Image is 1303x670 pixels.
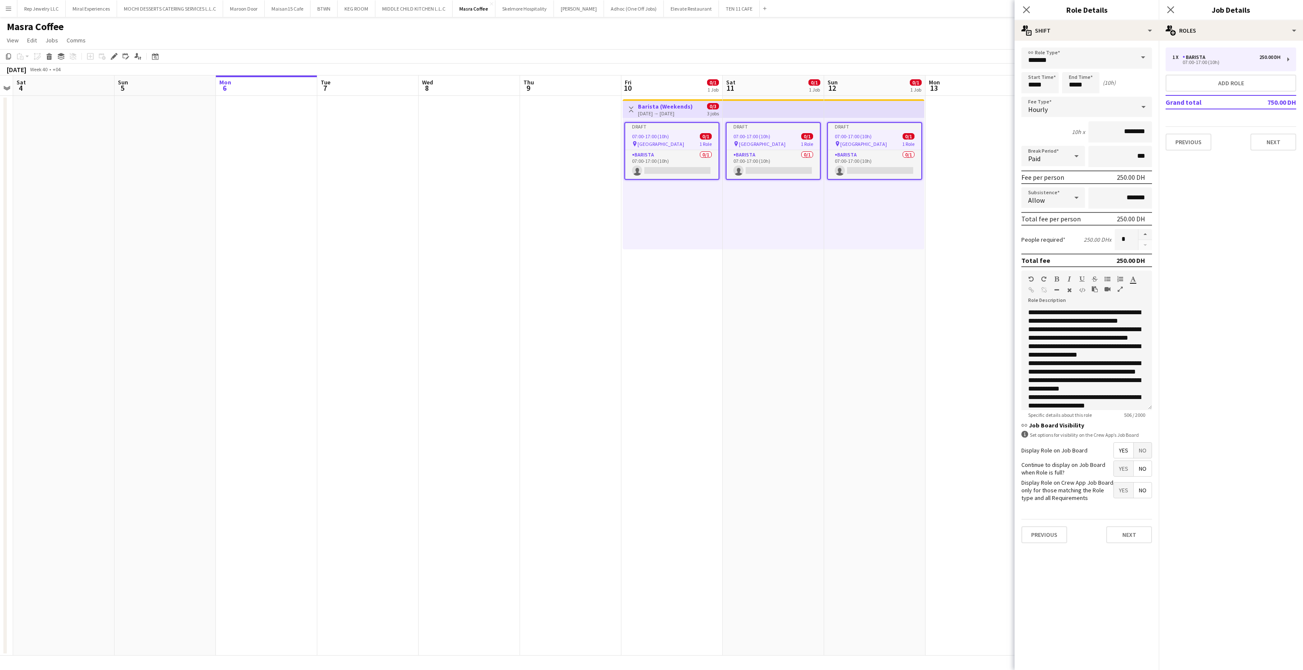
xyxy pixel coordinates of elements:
[422,78,433,86] span: Wed
[1117,215,1145,223] div: 250.00 DH
[338,0,375,17] button: KEG ROOM
[827,122,922,180] div: Draft07:00-17:00 (10h)0/1 [GEOGRAPHIC_DATA]1 RoleBarista0/107:00-17:00 (10h)
[1021,479,1113,502] label: Display Role on Crew App Job Board only for those matching the Role type and all Requirements
[1021,526,1067,543] button: Previous
[727,123,820,130] div: Draft
[218,83,231,93] span: 6
[1021,215,1081,223] div: Total fee per person
[1243,95,1296,109] td: 750.00 DH
[808,79,820,86] span: 0/1
[835,133,872,140] span: 07:00-17:00 (10h)
[604,0,664,17] button: Adhoc (One Off Jobs)
[726,78,735,86] span: Sat
[321,78,330,86] span: Tue
[118,78,128,86] span: Sun
[928,83,940,93] span: 13
[1084,236,1111,243] div: 250.00 DH x
[1028,105,1048,114] span: Hourly
[632,133,669,140] span: 07:00-17:00 (10h)
[707,109,719,117] div: 3 jobs
[1116,256,1145,265] div: 250.00 DH
[700,133,712,140] span: 0/1
[3,35,22,46] a: View
[1159,20,1303,41] div: Roles
[523,78,534,86] span: Thu
[495,0,554,17] button: Skelmore Hospitality
[1172,60,1281,64] div: 07:00-17:00 (10h)
[727,150,820,179] app-card-role: Barista0/107:00-17:00 (10h)
[1079,287,1085,293] button: HTML Code
[223,0,265,17] button: Maroon Door
[910,87,921,93] div: 1 Job
[1159,4,1303,15] h3: Job Details
[725,83,735,93] span: 11
[7,65,26,74] div: [DATE]
[1066,287,1072,293] button: Clear Formatting
[1138,229,1152,240] button: Increase
[910,79,922,86] span: 0/1
[1104,286,1110,293] button: Insert video
[801,133,813,140] span: 0/1
[801,141,813,147] span: 1 Role
[1021,431,1152,439] div: Set options for visibility on the Crew App’s Job Board
[1183,54,1209,60] div: Barista
[726,122,821,180] app-job-card: Draft07:00-17:00 (10h)0/1 [GEOGRAPHIC_DATA]1 RoleBarista0/107:00-17:00 (10h)
[719,0,760,17] button: TEN 11 CAFE
[929,78,940,86] span: Mon
[739,141,786,147] span: [GEOGRAPHIC_DATA]
[1028,154,1040,163] span: Paid
[902,141,914,147] span: 1 Role
[1054,276,1060,282] button: Bold
[809,87,820,93] div: 1 Job
[310,0,338,17] button: BTWN
[1021,256,1050,265] div: Total fee
[453,0,495,17] button: Masra Coffee
[1092,286,1098,293] button: Paste as plain text
[522,83,534,93] span: 9
[7,36,19,44] span: View
[625,150,719,179] app-card-role: Barista0/107:00-17:00 (10h)
[707,87,719,93] div: 1 Job
[554,0,604,17] button: [PERSON_NAME]
[17,78,26,86] span: Sat
[624,83,632,93] span: 10
[7,20,64,33] h1: Masra Coffee
[733,133,770,140] span: 07:00-17:00 (10h)
[1015,4,1159,15] h3: Role Details
[1015,20,1159,41] div: Shift
[117,83,128,93] span: 5
[1028,196,1045,204] span: Allow
[1250,134,1296,151] button: Next
[1117,412,1152,418] span: 506 / 2000
[17,0,66,17] button: Rep Jewelry LLC
[625,78,632,86] span: Fri
[638,103,693,110] h3: Barista (Weekends)
[1066,276,1072,282] button: Italic
[1092,276,1098,282] button: Strikethrough
[1028,276,1034,282] button: Undo
[1134,461,1152,476] span: No
[67,36,86,44] span: Comms
[625,123,719,130] div: Draft
[1114,461,1133,476] span: Yes
[1117,276,1123,282] button: Ordered List
[42,35,62,46] a: Jobs
[319,83,330,93] span: 7
[1104,276,1110,282] button: Unordered List
[828,150,921,179] app-card-role: Barista0/107:00-17:00 (10h)
[219,78,231,86] span: Mon
[1106,526,1152,543] button: Next
[375,0,453,17] button: MIDDLE CHILD KITCHEN L.L.C
[1021,461,1113,476] label: Continue to display on Job Board when Role is full?
[1166,134,1211,151] button: Previous
[699,141,712,147] span: 1 Role
[53,66,61,73] div: +04
[24,35,40,46] a: Edit
[826,83,838,93] span: 12
[1134,443,1152,458] span: No
[1041,276,1047,282] button: Redo
[1021,422,1152,429] h3: Job Board Visibility
[1130,276,1136,282] button: Text Color
[624,122,719,180] app-job-card: Draft07:00-17:00 (10h)0/1 [GEOGRAPHIC_DATA]1 RoleBarista0/107:00-17:00 (10h)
